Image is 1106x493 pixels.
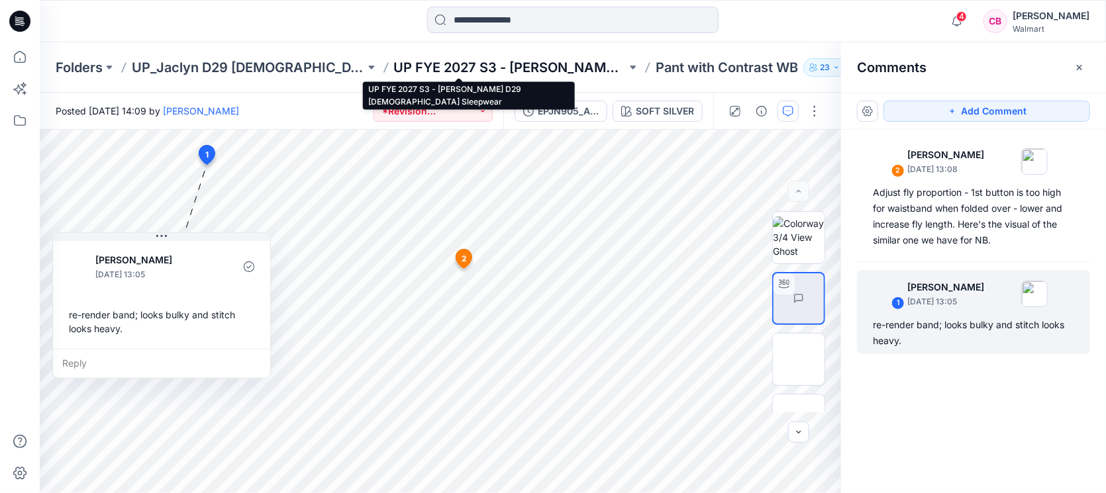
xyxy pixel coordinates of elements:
div: EPJN905_ADM_Pant with Contrast WB [538,104,599,118]
span: 2 [462,253,467,265]
a: Folders [56,58,103,77]
p: [DATE] 13:05 [95,268,203,281]
span: 4 [956,11,967,22]
img: Jennifer Yerkes [876,281,902,307]
button: Add Comment [883,101,1090,122]
a: UP FYE 2027 S3 - [PERSON_NAME] D29 [DEMOGRAPHIC_DATA] Sleepwear [394,58,627,77]
button: SOFT SILVER [613,101,703,122]
a: UP_Jaclyn D29 [DEMOGRAPHIC_DATA] Sleep [132,58,365,77]
h2: Comments [857,60,927,75]
div: Reply [53,349,270,378]
p: [DATE] 13:08 [907,163,984,176]
span: Posted [DATE] 14:09 by [56,104,239,118]
p: 23 [820,60,830,75]
button: Details [751,101,772,122]
button: 23 [803,58,846,77]
div: [PERSON_NAME] [1013,8,1089,24]
img: Colorway 3/4 View Ghost [773,216,825,258]
div: 2 [891,164,905,177]
img: Jennifer Yerkes [64,253,90,280]
div: Adjust fly proportion - 1st button is too high for waistband when folded over - lower and increas... [873,185,1074,248]
img: Jennifer Yerkes [876,148,902,175]
p: [PERSON_NAME] [907,147,984,163]
button: EPJN905_ADM_Pant with Contrast WB [515,101,607,122]
p: [PERSON_NAME] [95,252,203,268]
div: re-render band; looks bulky and stitch looks heavy. [64,302,260,341]
div: CB [983,9,1007,33]
span: 1 [205,149,209,161]
div: re-render band; looks bulky and stitch looks heavy. [873,317,1074,349]
div: 1 [891,296,905,310]
a: [PERSON_NAME] [163,105,239,116]
p: Pant with Contrast WB [656,58,798,77]
div: SOFT SILVER [636,104,694,118]
div: Walmart [1013,24,1089,34]
p: [PERSON_NAME] [907,279,984,295]
p: [DATE] 13:05 [907,295,984,308]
